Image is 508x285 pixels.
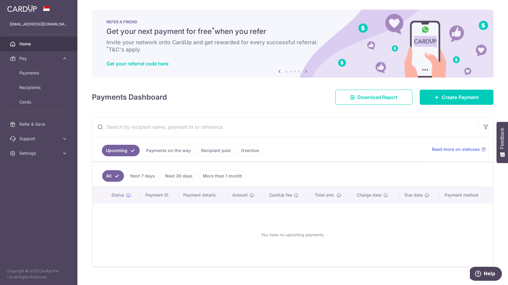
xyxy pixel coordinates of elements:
[432,146,480,152] span: Read more on statuses
[237,145,263,156] a: Overdue
[19,41,59,47] span: Home
[269,192,292,198] span: CardUp fee
[470,267,502,282] iframe: Opens a widget where you can find more information
[106,19,479,24] p: REFER A FRIEND
[111,192,124,198] span: Status
[142,145,195,156] a: Payments on the way
[497,122,508,163] button: Feedback - Show survey
[92,10,493,78] img: RAF banner
[19,121,59,127] span: Refer & Save
[19,136,59,142] span: Support
[100,208,486,261] div: You have no upcoming payments.
[161,170,197,182] a: Next 30 days
[197,145,235,156] a: Recipient paid
[232,192,248,198] span: Amount
[7,5,37,12] img: CardUp
[19,150,59,156] span: Settings
[106,39,479,53] h6: Invite your network onto CardUp and get rewarded for every successful referral. T&C's apply
[126,170,159,182] a: Next 7 days
[500,128,505,149] span: Feedback
[19,99,59,105] span: Cards
[19,55,59,61] span: Pay
[178,187,227,203] th: Payment details
[19,85,59,91] span: Recipients
[335,90,412,105] a: Download Report
[440,187,493,203] th: Payment method
[10,21,68,27] p: [EMAIL_ADDRESS][DOMAIN_NAME]
[19,70,59,76] span: Payments
[106,27,479,36] h5: Get your next payment for free when you refer
[141,187,178,203] th: Payment ID
[432,146,486,152] a: Read more on statuses
[92,92,167,103] h4: Payments Dashboard
[102,170,124,182] a: All
[102,145,140,156] a: Upcoming
[405,192,423,198] span: Due date
[442,94,479,101] span: Create Payment
[106,61,168,67] a: Get your referral code here
[357,94,398,101] span: Download Report
[357,192,382,198] span: Charge date
[92,117,479,137] input: Search by recipient name, payment id or reference
[315,192,335,198] span: Total amt.
[199,170,246,182] a: More than 1 month
[420,90,493,105] a: Create Payment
